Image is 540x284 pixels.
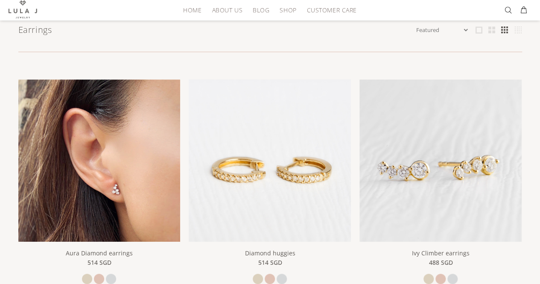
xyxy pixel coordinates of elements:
span: 514 SGD [258,258,282,267]
a: Shop [274,3,301,17]
a: Ivy Climber earrings [359,156,522,164]
a: Customer Care [301,3,356,17]
img: Close-up of an ear wearing a scatter diamond stud earring [18,79,181,242]
a: About Us [207,3,247,17]
span: About Us [212,7,242,13]
span: 488 SGD [429,258,452,267]
span: 514 SGD [87,258,111,267]
span: Customer Care [306,7,356,13]
h1: Earrings [18,23,414,36]
a: Diamond huggies [189,156,351,164]
a: Ivy Climber earrings [412,249,470,257]
span: Blog [253,7,269,13]
a: Blog [248,3,274,17]
span: HOME [183,7,201,13]
a: Aura Diamond earrings Close-up of an ear wearing a scatter diamond stud earring [18,156,181,164]
a: HOME [178,3,207,17]
a: Diamond huggies [245,249,295,257]
span: Shop [280,7,296,13]
a: Aura Diamond earrings [66,249,133,257]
